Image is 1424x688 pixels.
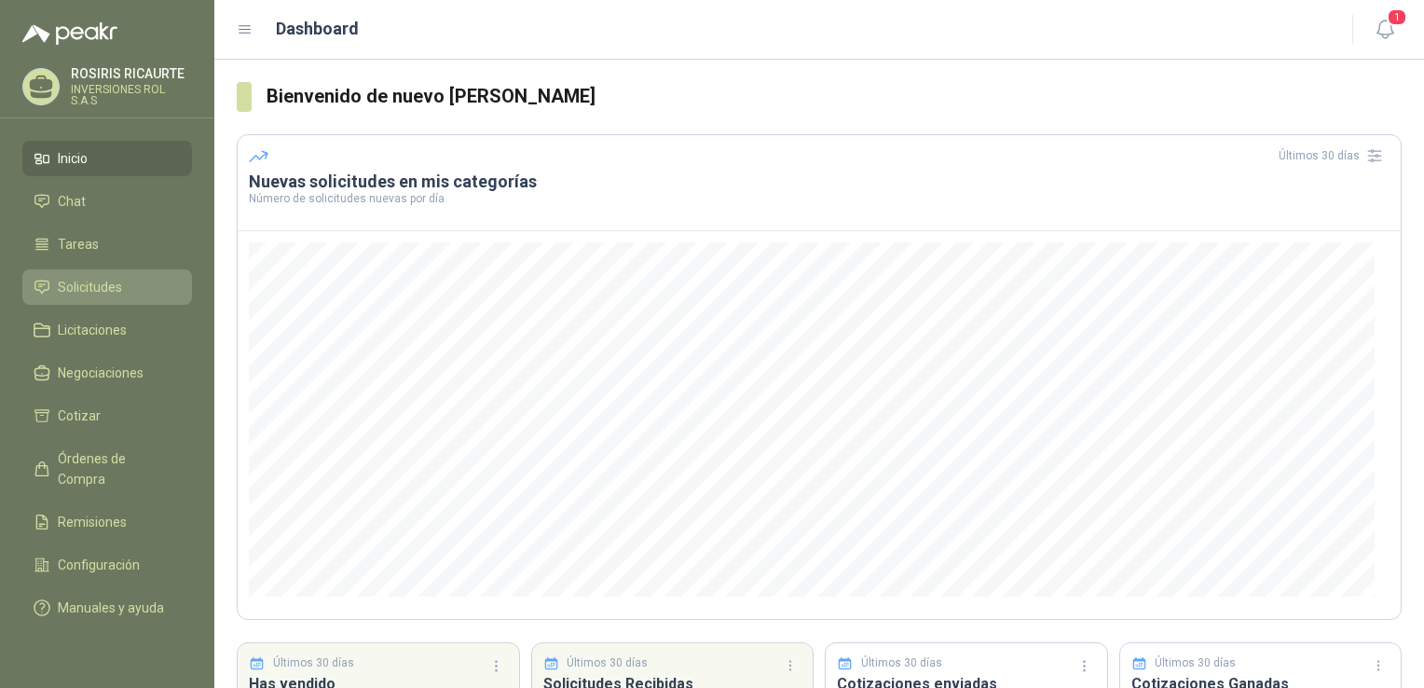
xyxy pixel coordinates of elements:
[22,269,192,305] a: Solicitudes
[22,590,192,626] a: Manuales y ayuda
[58,406,101,426] span: Cotizar
[71,67,192,80] p: ROSIRIS RICAURTE
[58,363,144,383] span: Negociaciones
[58,234,99,255] span: Tareas
[58,320,127,340] span: Licitaciones
[1387,8,1407,26] span: 1
[249,171,1390,193] h3: Nuevas solicitudes en mis categorías
[58,448,174,489] span: Órdenes de Compra
[22,355,192,391] a: Negociaciones
[267,82,1402,111] h3: Bienvenido de nuevo [PERSON_NAME]
[249,193,1390,204] p: Número de solicitudes nuevas por día
[861,654,942,672] p: Últimos 30 días
[58,148,88,169] span: Inicio
[1155,654,1236,672] p: Últimos 30 días
[567,654,648,672] p: Últimos 30 días
[22,441,192,497] a: Órdenes de Compra
[22,22,117,45] img: Logo peakr
[273,654,354,672] p: Últimos 30 días
[22,398,192,433] a: Cotizar
[22,504,192,540] a: Remisiones
[1368,13,1402,47] button: 1
[58,598,164,618] span: Manuales y ayuda
[22,141,192,176] a: Inicio
[22,227,192,262] a: Tareas
[22,184,192,219] a: Chat
[1279,141,1390,171] div: Últimos 30 días
[276,16,359,42] h1: Dashboard
[58,512,127,532] span: Remisiones
[22,547,192,583] a: Configuración
[58,555,140,575] span: Configuración
[58,191,86,212] span: Chat
[58,277,122,297] span: Solicitudes
[22,312,192,348] a: Licitaciones
[71,84,192,106] p: INVERSIONES ROL S.A.S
